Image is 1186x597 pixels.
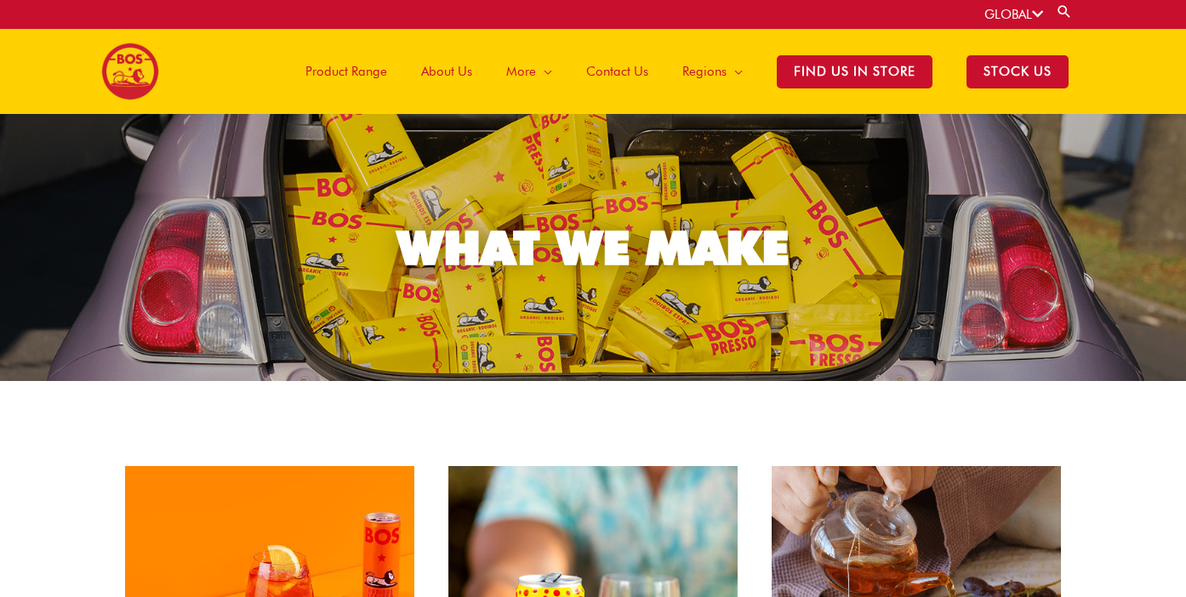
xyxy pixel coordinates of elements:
span: Find Us in Store [777,55,932,88]
a: About Us [404,29,489,114]
span: Product Range [305,46,387,97]
a: More [489,29,569,114]
span: About Us [421,46,472,97]
a: STOCK US [949,29,1086,114]
a: GLOBAL [984,7,1043,22]
div: WHAT WE MAKE [397,225,789,271]
span: Regions [682,46,727,97]
img: BOS logo finals-200px [101,43,159,100]
span: Contact Us [586,46,648,97]
a: Search button [1056,3,1073,20]
a: Regions [665,29,760,114]
a: Find Us in Store [760,29,949,114]
nav: Site Navigation [276,29,1086,114]
span: More [506,46,536,97]
span: STOCK US [966,55,1069,88]
a: Product Range [288,29,404,114]
a: Contact Us [569,29,665,114]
